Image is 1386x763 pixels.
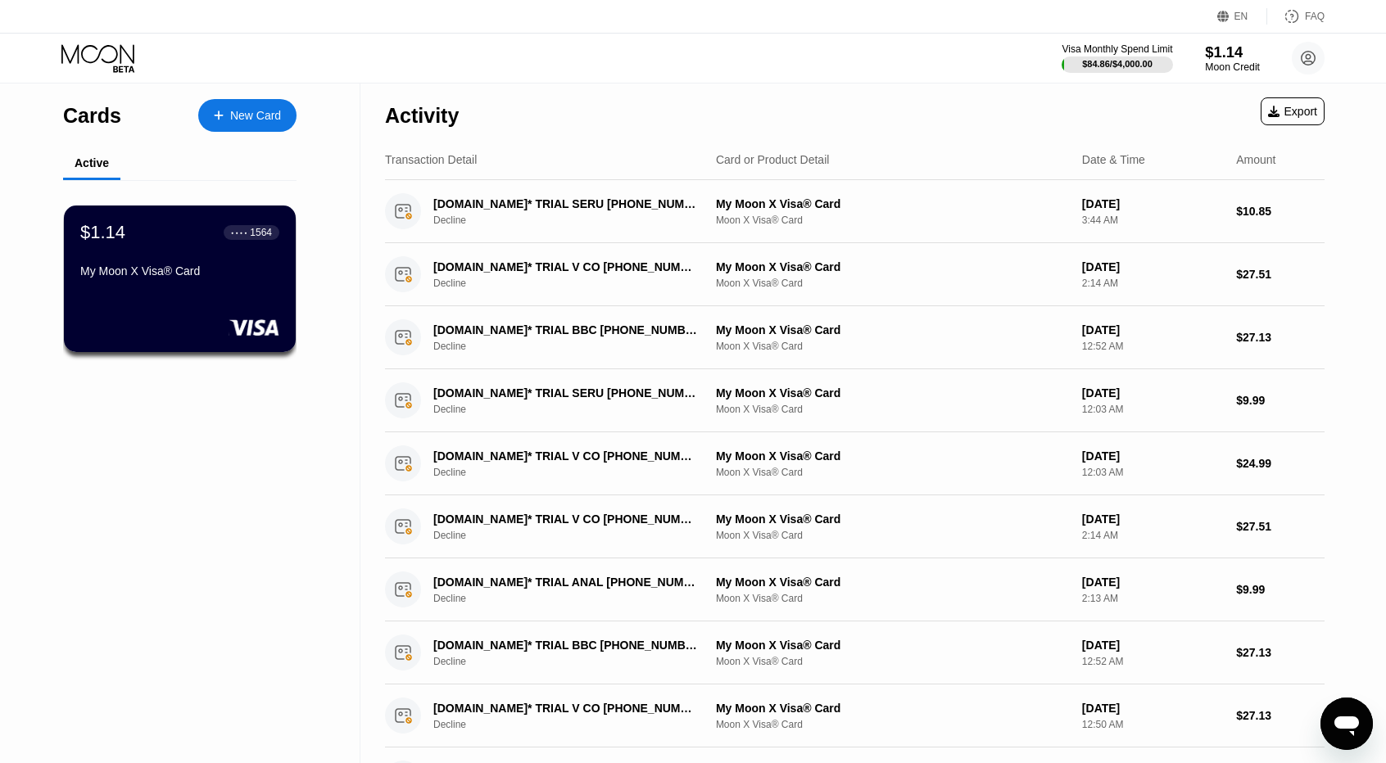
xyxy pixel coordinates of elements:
div: FAQ [1267,8,1325,25]
div: Visa Monthly Spend Limit$84.86/$4,000.00 [1062,43,1172,73]
div: Moon X Visa® Card [716,593,1069,604]
div: 12:03 AM [1082,467,1223,478]
div: Card or Product Detail [716,153,830,166]
div: [DOMAIN_NAME]* TRIAL V CO [PHONE_NUMBER] USDeclineMy Moon X Visa® CardMoon X Visa® Card[DATE]2:14... [385,495,1325,558]
div: Decline [433,214,719,226]
div: $1.14● ● ● ●1564My Moon X Visa® Card [64,205,296,352]
div: Activity [385,104,459,128]
div: FAQ [1305,11,1325,22]
div: My Moon X Visa® Card [716,323,1069,336]
div: [DATE] [1082,512,1223,526]
div: Moon X Visa® Card [716,530,1069,541]
div: [DATE] [1082,197,1223,210]
div: [DOMAIN_NAME]* TRIAL ANAL [PHONE_NUMBER] USDeclineMy Moon X Visa® CardMoon X Visa® Card[DATE]2:13... [385,558,1325,621]
div: [DATE] [1082,449,1223,463]
div: My Moon X Visa® Card [716,512,1069,526]
div: New Card [198,99,297,132]
div: $27.13 [1236,709,1325,722]
div: Decline [433,404,719,415]
div: [DOMAIN_NAME]* TRIAL V CO [PHONE_NUMBER] USDeclineMy Moon X Visa® CardMoon X Visa® Card[DATE]12:5... [385,684,1325,747]
div: My Moon X Visa® Card [716,702,1069,715]
div: EN [1234,11,1248,22]
div: EN [1217,8,1267,25]
div: [DOMAIN_NAME]* TRIAL BBC [PHONE_NUMBER] USDeclineMy Moon X Visa® CardMoon X Visa® Card[DATE]12:52... [385,621,1325,684]
div: $9.99 [1236,394,1325,407]
div: Moon X Visa® Card [716,404,1069,415]
div: Transaction Detail [385,153,477,166]
div: Decline [433,593,719,604]
div: 12:03 AM [1082,404,1223,415]
div: 2:14 AM [1082,278,1223,289]
div: [DOMAIN_NAME]* TRIAL SERU [PHONE_NUMBER] USDeclineMy Moon X Visa® CardMoon X Visa® Card[DATE]3:44... [385,180,1325,243]
div: $1.14 [80,222,125,243]
div: [DOMAIN_NAME]* TRIAL BBC [PHONE_NUMBER] US [433,639,700,652]
div: [DOMAIN_NAME]* TRIAL SERU [PHONE_NUMBER] USDeclineMy Moon X Visa® CardMoon X Visa® Card[DATE]12:0... [385,369,1325,432]
div: My Moon X Visa® Card [716,576,1069,589]
div: My Moon X Visa® Card [716,197,1069,210]
div: 12:52 AM [1082,341,1223,352]
div: Decline [433,467,719,478]
div: Date & Time [1082,153,1145,166]
div: My Moon X Visa® Card [80,264,279,278]
div: Active [75,156,109,169]
div: [DOMAIN_NAME]* TRIAL V CO [PHONE_NUMBER] US [433,512,700,526]
div: Decline [433,341,719,352]
div: 3:44 AM [1082,214,1223,226]
div: 1564 [250,227,272,238]
div: $27.51 [1236,268,1325,281]
div: 2:14 AM [1082,530,1223,541]
div: Moon X Visa® Card [716,656,1069,667]
div: Decline [433,530,719,541]
div: $27.13 [1236,331,1325,344]
div: Visa Monthly Spend Limit [1062,43,1172,55]
div: ● ● ● ● [231,230,247,235]
div: New Card [230,109,281,123]
div: $1.14Moon Credit [1205,43,1260,73]
div: [DATE] [1082,702,1223,715]
div: [DATE] [1082,576,1223,589]
div: Decline [433,278,719,289]
div: Moon X Visa® Card [716,278,1069,289]
div: My Moon X Visa® Card [716,639,1069,652]
div: Moon X Visa® Card [716,341,1069,352]
div: [DOMAIN_NAME]* TRIAL V CO [PHONE_NUMBER] US [433,449,700,463]
div: [DOMAIN_NAME]* TRIAL SERU [PHONE_NUMBER] US [433,197,700,210]
div: My Moon X Visa® Card [716,449,1069,463]
div: Export [1261,97,1325,125]
iframe: Bouton de lancement de la fenêtre de messagerie [1320,698,1373,750]
div: [DOMAIN_NAME]* TRIAL V CO [PHONE_NUMBER] US [433,702,700,715]
div: [DOMAIN_NAME]* TRIAL BBC [PHONE_NUMBER] US [433,323,700,336]
div: Export [1268,105,1317,118]
div: [DOMAIN_NAME]* TRIAL V CO [PHONE_NUMBER] US [433,260,700,273]
div: Moon X Visa® Card [716,719,1069,730]
div: $10.85 [1236,205,1325,218]
div: $9.99 [1236,583,1325,596]
div: $24.99 [1236,457,1325,470]
div: [DOMAIN_NAME]* TRIAL ANAL [PHONE_NUMBER] US [433,576,700,589]
div: [DOMAIN_NAME]* TRIAL V CO [PHONE_NUMBER] USDeclineMy Moon X Visa® CardMoon X Visa® Card[DATE]2:14... [385,243,1325,306]
div: [DOMAIN_NAME]* TRIAL SERU [PHONE_NUMBER] US [433,386,700,400]
div: [DOMAIN_NAME]* TRIAL V CO [PHONE_NUMBER] USDeclineMy Moon X Visa® CardMoon X Visa® Card[DATE]12:0... [385,432,1325,495]
div: Amount [1236,153,1275,166]
div: [DATE] [1082,260,1223,273]
div: $27.51 [1236,520,1325,533]
div: Moon Credit [1205,61,1260,73]
div: [DATE] [1082,639,1223,652]
div: 12:52 AM [1082,656,1223,667]
div: $1.14 [1205,43,1260,61]
div: Decline [433,656,719,667]
div: $84.86 / $4,000.00 [1082,59,1153,69]
div: Decline [433,719,719,730]
div: [DATE] [1082,323,1223,336]
div: 12:50 AM [1082,719,1223,730]
div: My Moon X Visa® Card [716,260,1069,273]
div: Cards [63,104,121,128]
div: My Moon X Visa® Card [716,386,1069,400]
div: $27.13 [1236,646,1325,659]
div: [DATE] [1082,386,1223,400]
div: Moon X Visa® Card [716,214,1069,226]
div: Moon X Visa® Card [716,467,1069,478]
div: [DOMAIN_NAME]* TRIAL BBC [PHONE_NUMBER] USDeclineMy Moon X Visa® CardMoon X Visa® Card[DATE]12:52... [385,306,1325,369]
div: 2:13 AM [1082,593,1223,604]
